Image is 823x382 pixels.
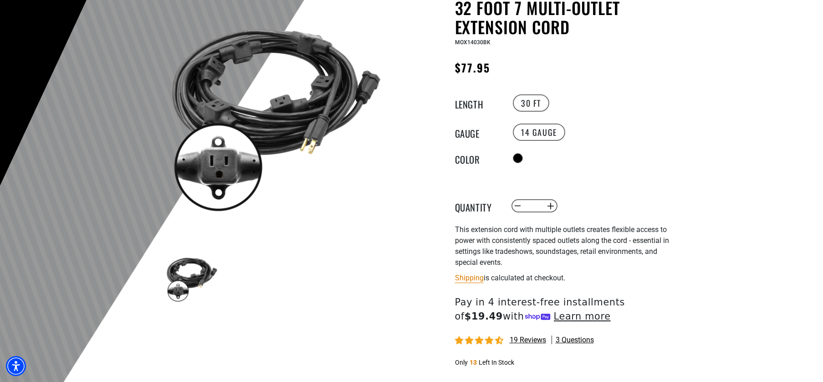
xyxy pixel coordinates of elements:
label: 14 Gauge [513,124,565,141]
span: This extension cord with multiple outlets creates flexible access to power with consistently spac... [455,225,669,267]
span: $77.95 [455,59,490,76]
span: 3 questions [556,335,594,345]
legend: Gauge [455,126,501,138]
span: MOX14030BK [455,39,491,46]
span: 19 reviews [510,336,546,344]
label: 30 FT [513,94,549,112]
legend: Color [455,152,501,164]
span: Left In Stock [479,359,514,366]
div: is calculated at checkout. [455,272,678,284]
span: 13 [470,359,477,366]
legend: Length [455,97,501,109]
span: 4.68 stars [455,336,505,345]
img: black [165,251,218,304]
a: Shipping [455,274,484,282]
label: Quantity [455,200,501,212]
div: Accessibility Menu [6,356,26,376]
span: Only [455,359,468,366]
